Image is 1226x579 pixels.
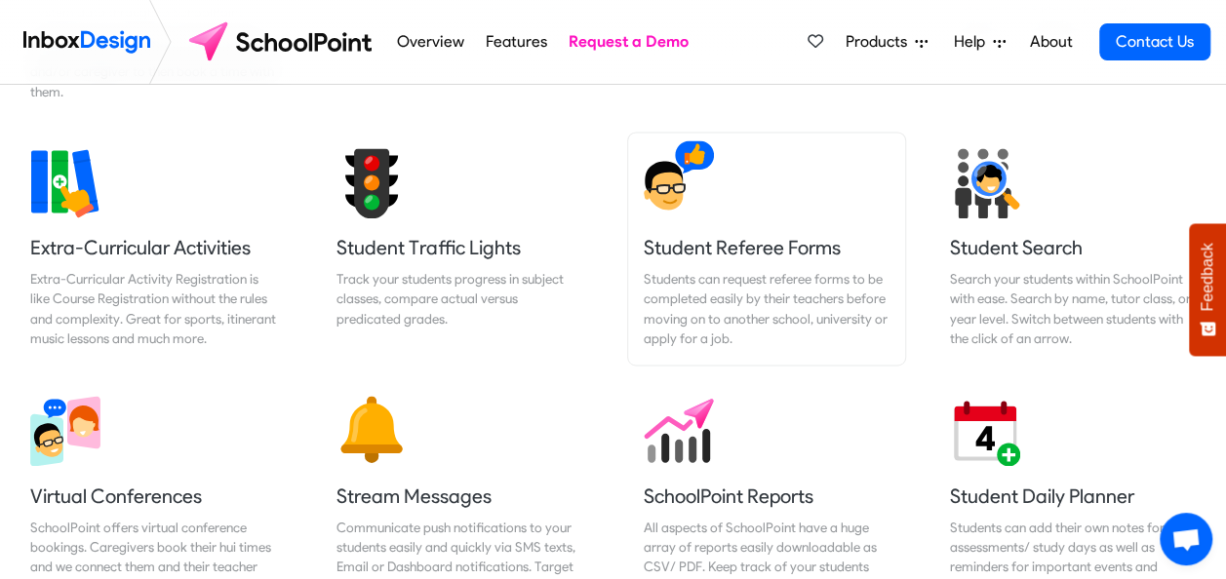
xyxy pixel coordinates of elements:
a: About [1024,22,1078,61]
a: Products [838,22,935,61]
img: 2022_03_30_icon_virtual_conferences.svg [30,396,100,466]
h5: Student Referee Forms [644,234,890,261]
img: 2022_01_17_icon_messages.svg [336,396,407,466]
span: Feedback [1199,243,1216,311]
h5: Virtual Conferences [30,482,276,509]
div: Extra-Curricular Activity Registration is like Course Registration without the rules and complexi... [30,269,276,349]
a: Overview [391,22,469,61]
img: schoolpoint logo [179,19,385,65]
h5: Student Search [950,234,1196,261]
div: Search your students within SchoolPoint with ease. Search by name, tutor class, or year level. Sw... [950,269,1196,349]
a: Help [946,22,1013,61]
div: Track your students progress in subject classes, compare actual versus predicated grades. [336,269,582,328]
a: Student Traffic Lights Track your students progress in subject classes, compare actual versus pre... [321,133,598,365]
img: 2022_01_17_icon_student_search.svg [950,148,1020,218]
span: Help [954,30,993,54]
img: 2022_01_13_icon_extra_curricular.svg [30,148,100,218]
a: Contact Us [1099,23,1210,60]
a: Extra-Curricular Activities Extra-Curricular Activity Registration is like Course Registration wi... [15,133,292,365]
div: Students can request referee forms to be completed easily by their teachers before moving on to a... [644,269,890,349]
a: Features [480,22,552,61]
a: Request a Demo [564,22,694,61]
h5: Student Daily Planner [950,482,1196,509]
img: 2022_01_17_icon_student_referee.svg [644,140,714,211]
h5: Extra-Curricular Activities [30,234,276,261]
h5: Stream Messages [336,482,582,509]
img: 2022_01_17_icon_student_traffic_lights.svg [336,148,407,218]
a: Student Referee Forms Students can request referee forms to be completed easily by their teachers... [628,133,905,365]
img: 2022_01_17_icon_sp_reports.svg [644,396,714,466]
span: Products [846,30,915,54]
h5: Student Traffic Lights [336,234,582,261]
img: 2022_01_17_icon_daily_planner.svg [950,396,1020,466]
a: Student Search Search your students within SchoolPoint with ease. Search by name, tutor class, or... [934,133,1211,365]
button: Feedback - Show survey [1189,223,1226,356]
div: Open chat [1160,513,1212,565]
h5: SchoolPoint Reports [644,482,890,509]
